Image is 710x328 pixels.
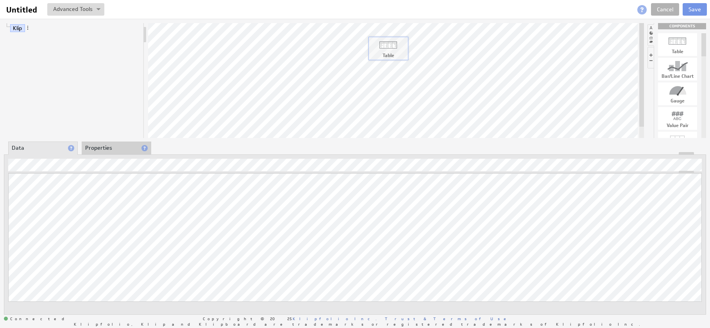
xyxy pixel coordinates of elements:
li: Properties [82,142,151,155]
div: Table [369,53,408,58]
input: Untitled [3,3,43,16]
span: More actions [25,25,30,30]
button: Save [683,3,707,16]
a: Klip [10,24,25,32]
a: Trust & Terms of Use [385,316,511,321]
span: Klipfolio, Klip and Klipboard are trademarks or registered trademarks of Klipfolio Inc. [74,322,640,326]
div: Value Pair [658,123,697,128]
a: Klipfolio Inc. [293,316,377,321]
img: button-savedrop.png [97,8,100,11]
div: Bar/Line Chart [658,74,697,79]
div: Gauge [658,99,697,103]
li: Hide or show the component controls palette [647,47,654,68]
div: Drag & drop components onto the workspace [658,23,706,29]
span: Connected: ID: dpnc-26 Online: true [4,317,69,321]
div: Table [658,49,697,54]
span: Copyright © 2025 [203,317,377,321]
a: Cancel [651,3,679,16]
li: Data [8,142,78,155]
li: Hide or show the component palette [647,24,654,46]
